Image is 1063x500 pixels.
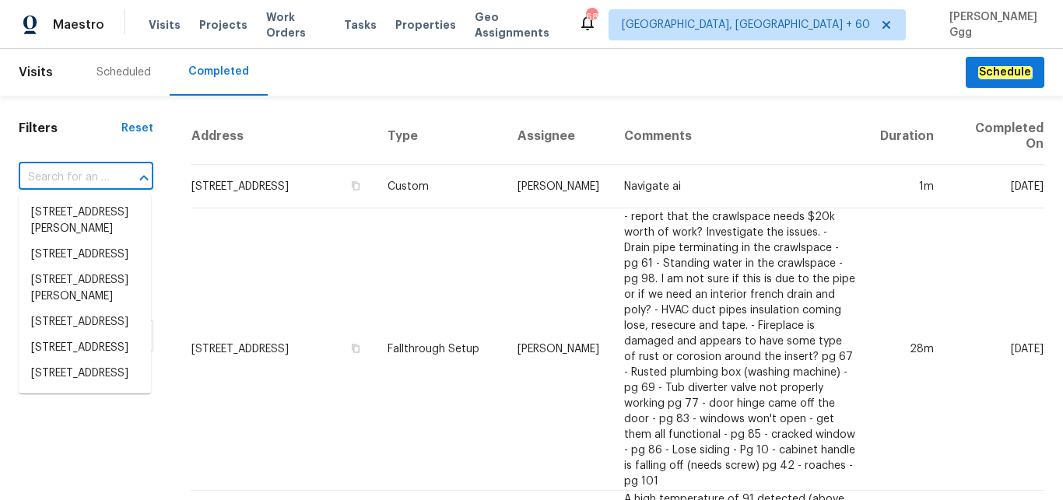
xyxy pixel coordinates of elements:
[19,361,151,386] li: [STREET_ADDRESS]
[19,386,151,428] li: [STREET_ADDRESS][PERSON_NAME]
[19,166,110,190] input: Search for an address...
[586,9,597,25] div: 682
[612,165,868,208] td: Navigate ai
[19,267,151,309] li: [STREET_ADDRESS][PERSON_NAME]
[53,17,104,33] span: Maestro
[966,57,1044,89] button: Schedule
[149,17,181,33] span: Visits
[622,17,870,33] span: [GEOGRAPHIC_DATA], [GEOGRAPHIC_DATA] + 60
[868,165,946,208] td: 1m
[96,65,151,80] div: Scheduled
[19,335,151,361] li: [STREET_ADDRESS]
[395,17,456,33] span: Properties
[191,165,375,208] td: [STREET_ADDRESS]
[868,108,946,165] th: Duration
[19,200,151,242] li: [STREET_ADDRESS][PERSON_NAME]
[943,9,1040,40] span: [PERSON_NAME] Ggg
[946,208,1044,491] td: [DATE]
[191,108,375,165] th: Address
[349,179,363,193] button: Copy Address
[946,108,1044,165] th: Completed On
[19,309,151,335] li: [STREET_ADDRESS]
[349,341,363,355] button: Copy Address
[344,19,377,30] span: Tasks
[612,208,868,491] td: - report that the crawlspace needs $20k worth of work? Investigate the issues. - Drain pipe termi...
[475,9,560,40] span: Geo Assignments
[946,165,1044,208] td: [DATE]
[19,55,53,89] span: Visits
[188,64,249,79] div: Completed
[191,208,375,491] td: [STREET_ADDRESS]
[19,242,151,267] li: [STREET_ADDRESS]
[375,165,505,208] td: Custom
[121,121,153,136] div: Reset
[266,9,325,40] span: Work Orders
[375,108,505,165] th: Type
[505,108,612,165] th: Assignee
[133,167,155,189] button: Close
[199,17,247,33] span: Projects
[868,208,946,491] td: 28m
[19,121,121,136] h1: Filters
[505,208,612,491] td: [PERSON_NAME]
[612,108,868,165] th: Comments
[978,66,1032,79] em: Schedule
[375,208,505,491] td: Fallthrough Setup
[505,165,612,208] td: [PERSON_NAME]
